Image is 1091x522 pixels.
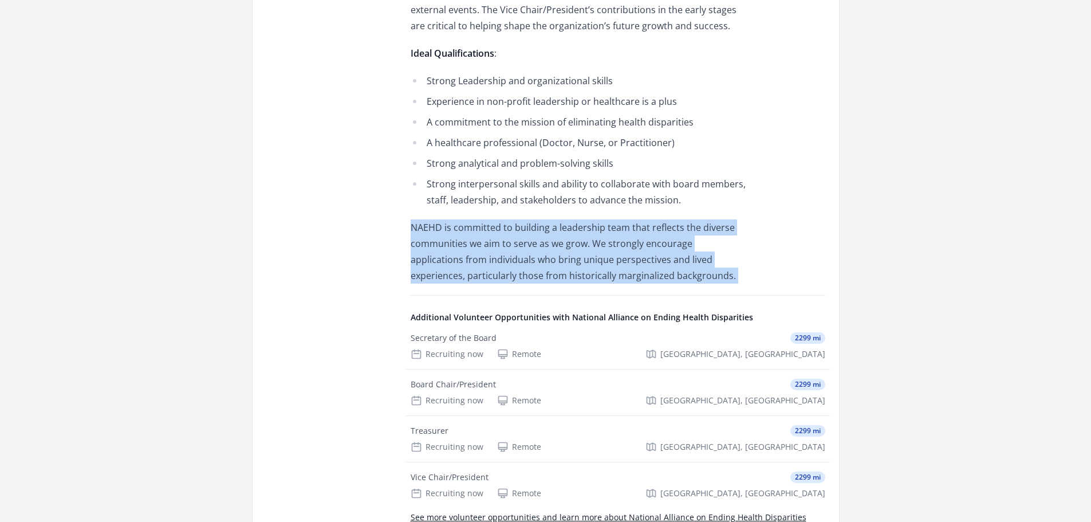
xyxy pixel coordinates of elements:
[790,332,825,344] span: 2299 mi
[790,379,825,390] span: 2299 mi
[411,155,746,171] li: Strong analytical and problem-solving skills
[660,395,825,406] span: [GEOGRAPHIC_DATA], [GEOGRAPHIC_DATA]
[411,348,483,360] div: Recruiting now
[790,425,825,437] span: 2299 mi
[660,348,825,360] span: [GEOGRAPHIC_DATA], [GEOGRAPHIC_DATA]
[660,488,825,499] span: [GEOGRAPHIC_DATA], [GEOGRAPHIC_DATA]
[411,472,489,483] div: Vice Chair/President
[411,312,825,323] h4: Additional Volunteer Opportunities with National Alliance on Ending Health Disparities
[411,395,483,406] div: Recruiting now
[790,472,825,483] span: 2299 mi
[660,441,825,453] span: [GEOGRAPHIC_DATA], [GEOGRAPHIC_DATA]
[406,323,830,369] a: Secretary of the Board 2299 mi Recruiting now Remote [GEOGRAPHIC_DATA], [GEOGRAPHIC_DATA]
[411,488,483,499] div: Recruiting now
[411,47,494,60] strong: Ideal Qualifications
[497,395,541,406] div: Remote
[411,135,746,151] li: A healthcare professional (Doctor, Nurse, or Practitioner)
[497,348,541,360] div: Remote
[406,416,830,462] a: Treasurer 2299 mi Recruiting now Remote [GEOGRAPHIC_DATA], [GEOGRAPHIC_DATA]
[406,370,830,415] a: Board Chair/President 2299 mi Recruiting now Remote [GEOGRAPHIC_DATA], [GEOGRAPHIC_DATA]
[411,441,483,453] div: Recruiting now
[411,332,497,344] div: Secretary of the Board
[406,462,830,508] a: Vice Chair/President 2299 mi Recruiting now Remote [GEOGRAPHIC_DATA], [GEOGRAPHIC_DATA]
[411,45,746,61] p: :
[411,379,496,390] div: Board Chair/President
[411,93,746,109] li: Experience in non-profit leadership or healthcare is a plus
[411,73,746,89] li: Strong Leadership and organizational skills
[411,219,746,284] p: NAEHD is committed to building a leadership team that reflects the diverse communities we aim to ...
[411,176,746,208] li: Strong interpersonal skills and ability to collaborate with board members, staff, leadership, and...
[411,425,448,437] div: Treasurer
[497,488,541,499] div: Remote
[497,441,541,453] div: Remote
[411,114,746,130] li: A commitment to the mission of eliminating health disparities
